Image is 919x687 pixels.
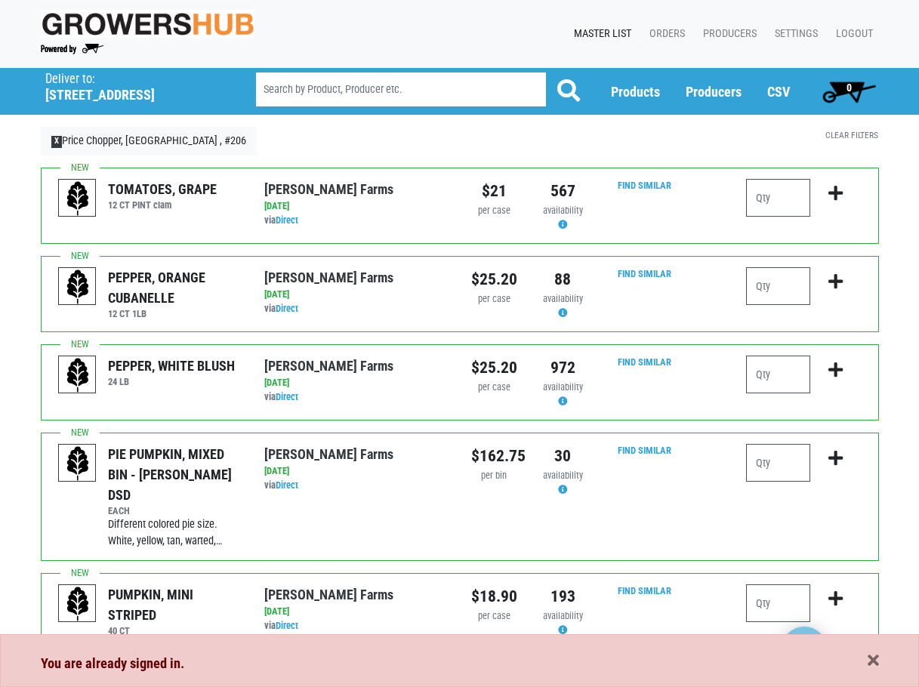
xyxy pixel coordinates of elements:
h6: 12 CT 1LB [108,308,242,319]
div: per bin [471,469,517,483]
a: Direct [276,479,298,491]
a: Orders [637,20,691,48]
div: Different colored pie size. White, yellow, tan, warted, [108,516,242,549]
div: TOMATOES, GRAPE [108,179,217,199]
span: availability [543,610,583,621]
div: PEPPER, ORANGE CUBANELLE [108,267,242,308]
span: availability [543,205,583,216]
p: Deliver to: [45,72,217,87]
div: $25.20 [471,356,517,380]
a: Products [611,84,660,100]
div: PEPPER, WHITE BLUSH [108,356,235,376]
div: [DATE] [264,199,448,214]
img: placeholder-variety-43d6402dacf2d531de610a020419775a.svg [59,180,97,217]
div: PIE PUMPKIN, MIXED BIN - [PERSON_NAME] DSD [108,444,242,505]
a: Producers [691,20,763,48]
a: CSV [767,84,790,100]
div: $162.75 [471,444,517,468]
div: via [264,302,448,316]
img: placeholder-variety-43d6402dacf2d531de610a020419775a.svg [59,585,97,623]
a: Logout [824,20,879,48]
h6: 40 CT [108,625,242,636]
a: Direct [276,214,298,226]
img: placeholder-variety-43d6402dacf2d531de610a020419775a.svg [59,268,97,306]
a: Find Similar [618,356,671,368]
div: 972 [540,356,586,380]
a: Direct [276,303,298,314]
div: per case [471,380,517,395]
a: Direct [276,391,298,402]
a: [PERSON_NAME] Farms [264,358,393,374]
span: availability [543,293,583,304]
span: Price Chopper, Rome , #206 (1790 Black River Blvd, Rome, NY 13440, USA) [45,68,229,103]
img: Powered by Big Wheelbarrow [41,44,103,54]
span: availability [543,381,583,393]
input: Qty [746,356,810,393]
div: [DATE] [264,605,448,619]
div: via [264,479,448,493]
a: Settings [763,20,824,48]
a: Direct [276,620,298,631]
span: 0 [847,82,852,94]
input: Qty [746,444,810,482]
img: original-fc7597fdc6adbb9d0e2ae620e786d1a2.jpg [41,10,255,38]
h6: 24 LB [108,376,235,387]
a: Master List [562,20,637,48]
span: X [51,136,63,148]
div: 193 [540,584,586,608]
div: 88 [540,267,586,291]
div: [DATE] [264,288,448,302]
div: per case [471,292,517,307]
a: Find Similar [618,445,671,456]
input: Qty [746,584,810,622]
input: Qty [746,267,810,305]
a: [PERSON_NAME] Farms [264,587,393,602]
a: [PERSON_NAME] Farms [264,446,393,462]
img: placeholder-variety-43d6402dacf2d531de610a020419775a.svg [59,445,97,482]
div: [DATE] [264,376,448,390]
div: via [264,619,448,633]
div: $21 [471,179,517,203]
a: XPrice Chopper, [GEOGRAPHIC_DATA] , #206 [41,127,258,156]
div: $25.20 [471,267,517,291]
div: PUMPKIN, MINI STRIPED [108,584,242,625]
img: placeholder-variety-43d6402dacf2d531de610a020419775a.svg [59,356,97,394]
div: $18.90 [471,584,517,608]
div: 567 [540,179,586,203]
a: Find Similar [618,180,671,191]
a: [PERSON_NAME] Farms [264,181,393,197]
span: availability [543,470,583,481]
div: 30 [540,444,586,468]
div: via [264,214,448,228]
a: Find Similar [618,585,671,596]
div: per case [471,204,517,218]
div: You are already signed in. [41,653,879,674]
h5: [STREET_ADDRESS] [45,87,217,103]
h6: 12 CT PINT clam [108,199,217,211]
div: via [264,390,448,405]
input: Qty [746,179,810,217]
input: Search by Product, Producer etc. [256,72,546,106]
h6: EACH [108,505,242,516]
div: [DATE] [264,464,448,479]
div: per case [471,609,517,624]
a: Producers [686,84,742,100]
span: … [216,535,223,547]
a: 0 [816,76,883,106]
a: Clear Filters [825,130,878,140]
a: Find Similar [618,268,671,279]
a: [PERSON_NAME] Farms [264,270,393,285]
